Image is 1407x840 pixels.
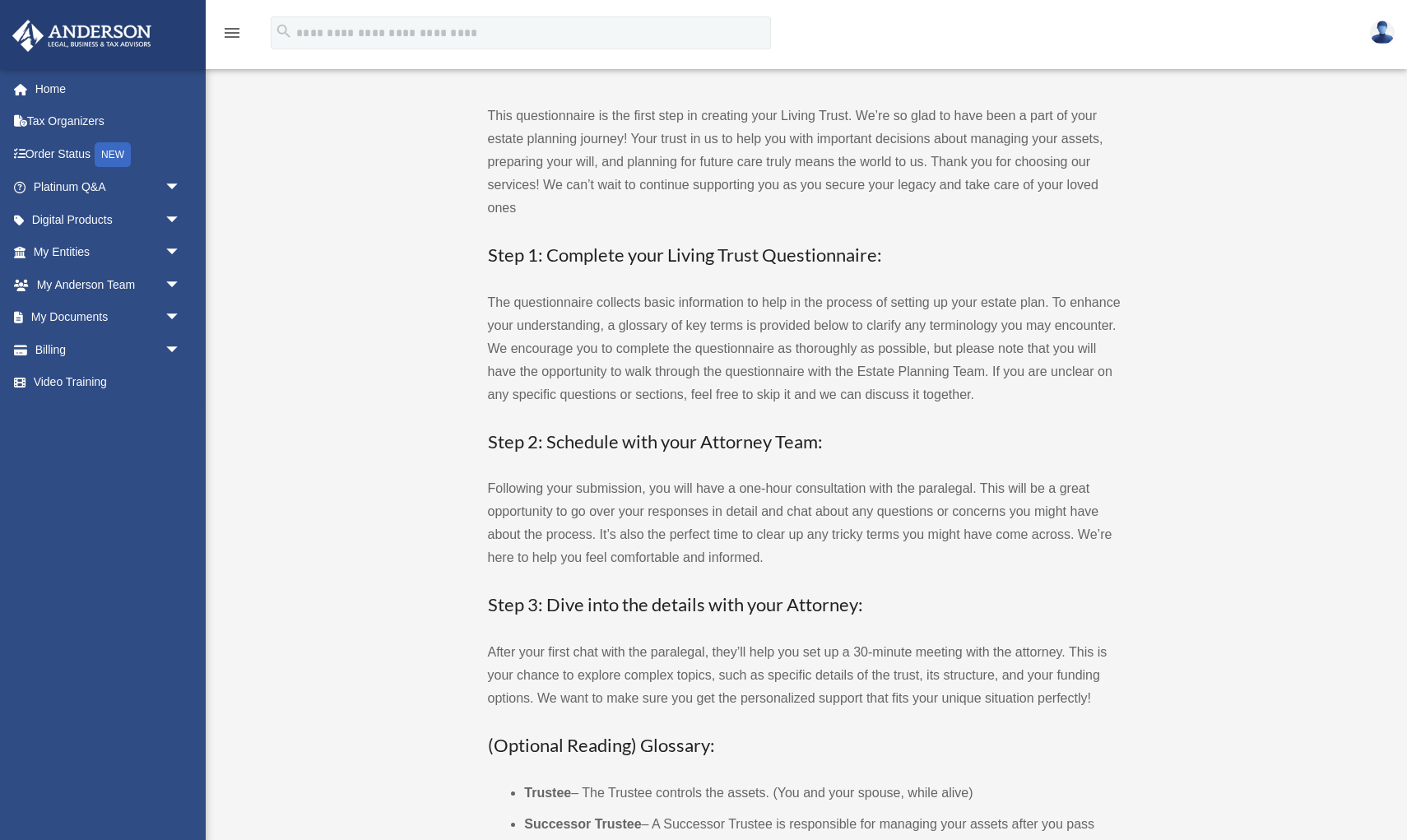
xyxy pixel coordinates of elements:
a: Order StatusNEW [12,137,206,171]
b: Successor Trustee [524,817,641,831]
span: arrow_drop_down [165,268,197,302]
p: After your first chat with the paralegal, they’ll help you set up a 30-minute meeting with the at... [488,641,1121,710]
span: arrow_drop_down [165,236,197,270]
b: Trustee [524,786,571,800]
a: Tax Organizers [12,105,206,138]
div: NEW [95,142,131,167]
a: My Documentsarrow_drop_down [12,301,206,334]
p: The questionnaire collects basic information to help in the process of setting up your estate pla... [488,291,1121,406]
img: Anderson Advisors Platinum Portal [7,20,156,52]
p: This questionnaire is the first step in creating your Living Trust. We’re so glad to have been a ... [488,104,1121,220]
h3: Step 1: Complete your Living Trust Questionnaire: [488,243,1121,268]
a: Home [12,72,206,105]
i: search [275,22,293,40]
a: Digital Productsarrow_drop_down [12,203,206,236]
a: My Anderson Teamarrow_drop_down [12,268,206,301]
a: Billingarrow_drop_down [12,333,206,366]
span: arrow_drop_down [165,171,197,205]
h3: (Optional Reading) Glossary: [488,733,1121,759]
h3: Step 3: Dive into the details with your Attorney: [488,592,1121,618]
h3: Step 2: Schedule with your Attorney Team: [488,429,1121,455]
a: menu [222,29,242,43]
img: User Pic [1370,21,1395,44]
p: Following your submission, you will have a one-hour consultation with the paralegal. This will be... [488,477,1121,569]
i: menu [222,23,242,43]
a: Video Training [12,366,206,399]
span: arrow_drop_down [165,203,197,237]
a: My Entitiesarrow_drop_down [12,236,206,269]
span: arrow_drop_down [165,333,197,367]
a: Platinum Q&Aarrow_drop_down [12,171,206,204]
span: arrow_drop_down [165,301,197,335]
li: – The Trustee controls the assets. (You and your spouse, while alive) [524,782,1121,805]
